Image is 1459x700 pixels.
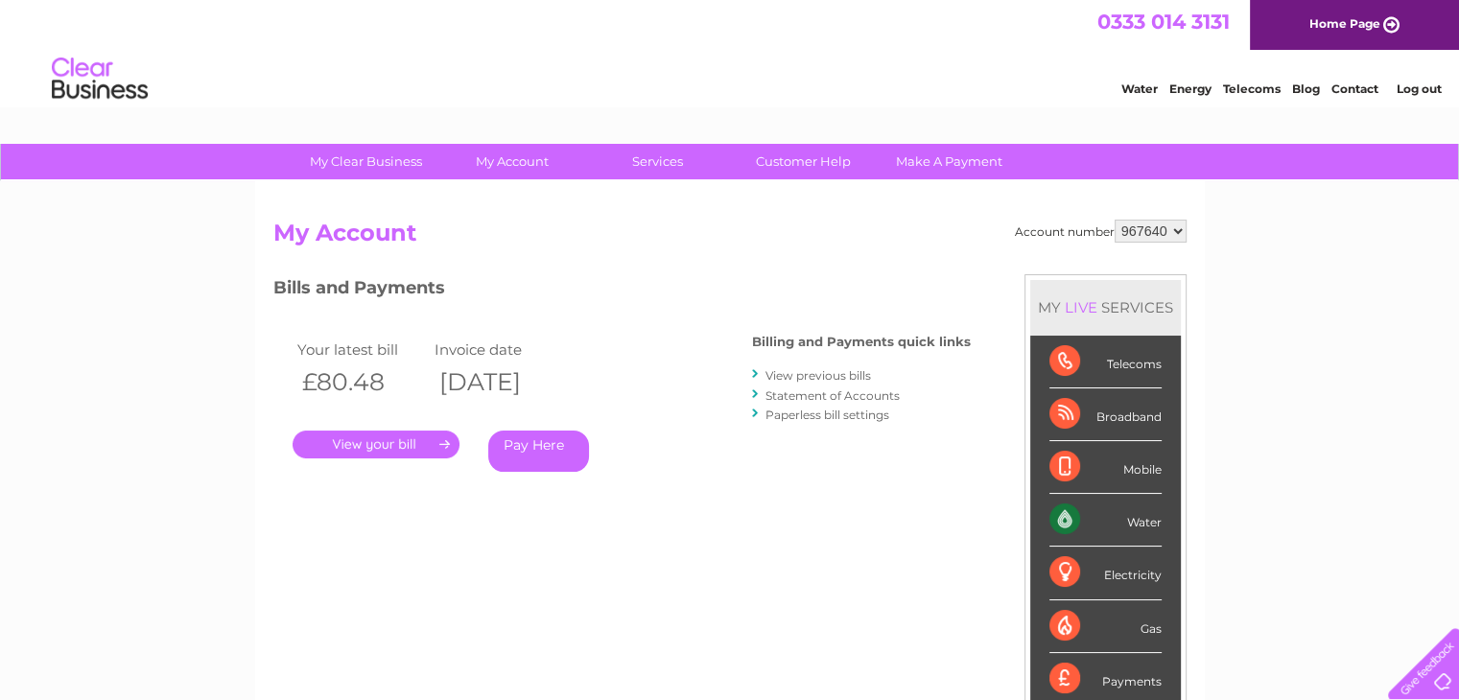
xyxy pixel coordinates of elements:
[293,431,459,458] a: .
[752,335,971,349] h4: Billing and Payments quick links
[765,408,889,422] a: Paperless bill settings
[724,144,882,179] a: Customer Help
[1061,298,1101,316] div: LIVE
[1223,82,1281,96] a: Telecoms
[1396,82,1441,96] a: Log out
[430,337,568,362] td: Invoice date
[433,144,591,179] a: My Account
[1097,10,1230,34] a: 0333 014 3131
[273,274,971,308] h3: Bills and Payments
[578,144,737,179] a: Services
[1049,441,1162,494] div: Mobile
[273,220,1187,256] h2: My Account
[1049,600,1162,653] div: Gas
[1049,388,1162,441] div: Broadband
[765,388,900,403] a: Statement of Accounts
[1121,82,1158,96] a: Water
[488,431,589,472] a: Pay Here
[293,337,431,362] td: Your latest bill
[293,362,431,402] th: £80.48
[430,362,568,402] th: [DATE]
[1030,280,1181,335] div: MY SERVICES
[870,144,1028,179] a: Make A Payment
[1331,82,1378,96] a: Contact
[287,144,445,179] a: My Clear Business
[1015,220,1187,243] div: Account number
[51,50,149,108] img: logo.png
[1049,494,1162,547] div: Water
[277,11,1184,93] div: Clear Business is a trading name of Verastar Limited (registered in [GEOGRAPHIC_DATA] No. 3667643...
[765,368,871,383] a: View previous bills
[1049,547,1162,599] div: Electricity
[1049,336,1162,388] div: Telecoms
[1169,82,1212,96] a: Energy
[1292,82,1320,96] a: Blog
